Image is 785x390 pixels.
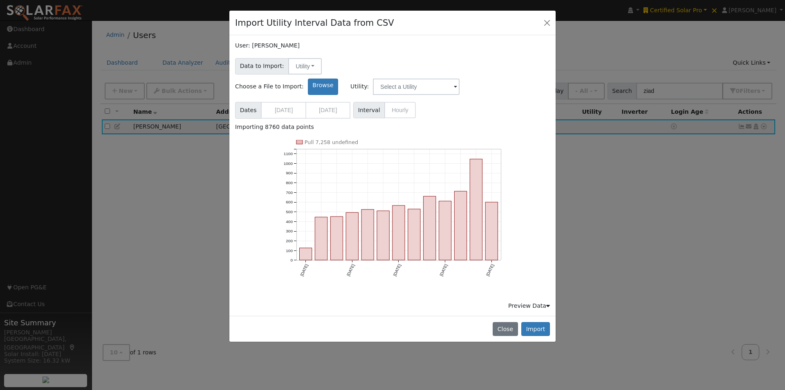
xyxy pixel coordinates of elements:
text: 300 [286,229,293,234]
text: 100 [286,248,293,253]
rect: onclick="" [439,201,451,260]
input: Select a Utility [373,79,460,95]
label: Browse [308,79,338,95]
text: [DATE] [392,264,402,277]
button: Utility [288,58,322,74]
rect: onclick="" [361,210,374,260]
text: 900 [286,171,293,176]
rect: onclick="" [455,191,467,260]
rect: onclick="" [377,211,389,260]
text: 700 [286,190,293,195]
rect: onclick="" [408,209,420,260]
rect: onclick="" [424,196,436,260]
rect: onclick="" [346,213,358,260]
text: 1000 [283,161,293,166]
text: [DATE] [439,264,449,277]
text: 0 [290,258,293,263]
text: 800 [286,180,293,185]
text: [DATE] [299,264,309,277]
text: 1100 [283,151,293,156]
button: Close [541,17,553,28]
text: 600 [286,200,293,205]
label: User: [PERSON_NAME] [235,41,300,50]
text: [DATE] [346,264,355,277]
rect: onclick="" [315,217,327,260]
span: Utility: [350,82,369,91]
span: Interval [353,102,385,118]
div: Importing 8760 data points [235,123,550,131]
text: [DATE] [485,264,495,277]
text: 400 [286,219,293,224]
h4: Import Utility Interval Data from CSV [235,16,394,29]
rect: onclick="" [486,202,498,260]
rect: onclick="" [470,159,482,260]
div: Preview Data [508,302,550,310]
rect: onclick="" [299,248,312,260]
button: Import [521,322,550,336]
text: 500 [286,210,293,214]
span: Dates [235,102,261,119]
text: Pull 7,258 undefined [305,139,358,145]
span: Data to Import: [235,58,289,74]
rect: onclick="" [330,216,343,260]
text: 200 [286,239,293,243]
span: Choose a File to Import: [235,82,304,91]
button: Close [493,322,518,336]
rect: onclick="" [392,205,405,260]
